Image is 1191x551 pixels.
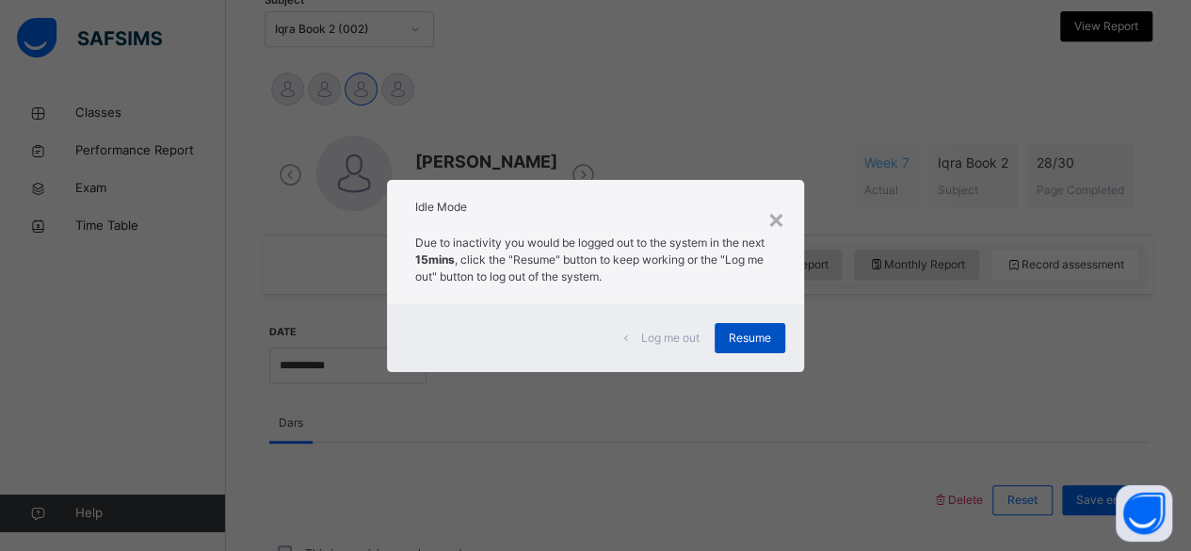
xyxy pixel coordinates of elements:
[767,199,785,238] div: ×
[415,235,776,285] p: Due to inactivity you would be logged out to the system in the next , click the "Resume" button t...
[415,199,776,216] h2: Idle Mode
[1116,485,1172,542] button: Open asap
[641,330,700,347] span: Log me out
[415,252,455,267] strong: 15mins
[729,330,771,347] span: Resume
